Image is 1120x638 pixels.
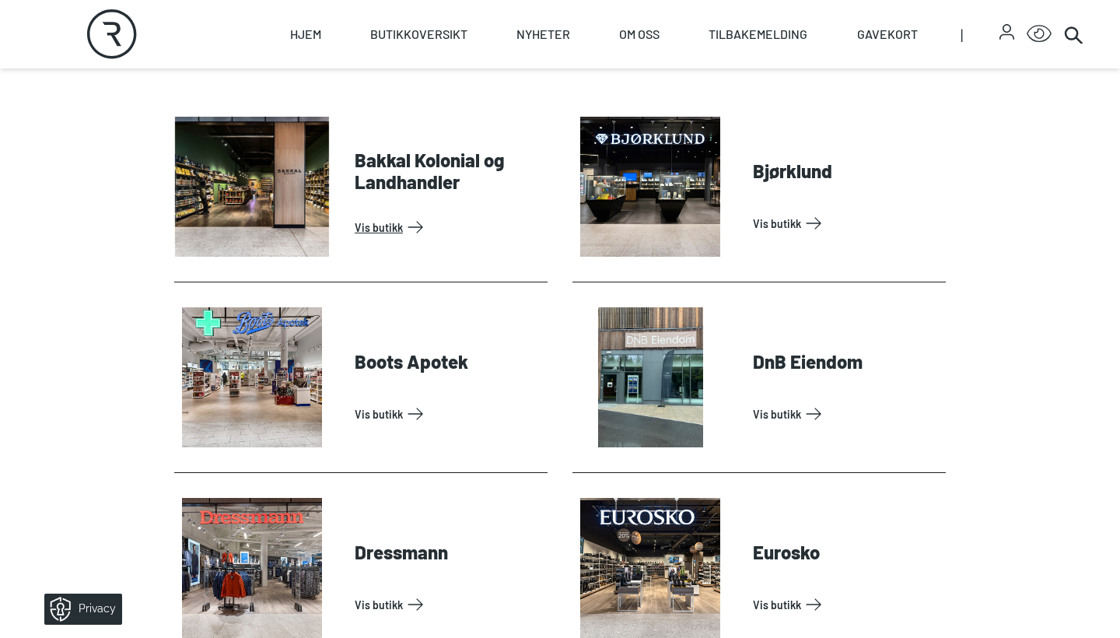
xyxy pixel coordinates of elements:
[355,215,541,240] a: Vis Butikk: Bakkal Kolonial og Landhandler
[355,592,541,617] a: Vis Butikk: Dressmann
[16,588,142,630] iframe: Manage Preferences
[1027,22,1052,47] button: Open Accessibility Menu
[753,401,940,426] a: Vis Butikk: DnB Eiendom
[753,211,940,236] a: Vis Butikk: Bjørklund
[355,401,541,426] a: Vis Butikk: Boots Apotek
[753,592,940,617] a: Vis Butikk: Eurosko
